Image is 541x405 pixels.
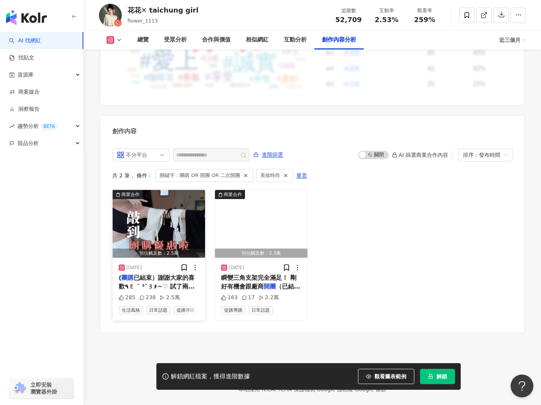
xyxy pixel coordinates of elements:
[358,369,414,384] button: 觀看圖表範例
[146,306,170,314] span: 日常話題
[221,294,238,301] div: 163
[202,35,231,45] div: 合作與價值
[296,169,307,182] button: 重置
[420,369,455,384] button: 解鎖
[229,265,244,271] div: [DATE]
[9,37,41,45] a: searchAI 找網紅
[18,66,33,83] span: 資源庫
[215,190,307,258] img: post-image
[126,265,142,271] div: [DATE]
[315,386,317,392] span: |
[414,16,435,24] span: 259%
[221,306,245,314] span: 促購導購
[224,191,242,198] div: 商業合作
[334,7,363,14] div: 追蹤數
[374,373,406,379] span: 觀看圖表範例
[499,34,526,46] div: 近三個月
[248,306,273,314] span: 日常話題
[119,306,143,314] span: 生活風格
[164,35,187,45] div: 受眾分析
[113,190,205,258] button: 商業合作預估觸及數：2.5萬
[264,283,276,290] mark: 開團
[410,7,439,14] div: 觀看率
[119,294,135,301] div: 285
[18,135,39,152] span: 競品分析
[9,105,40,113] a: 洞察報告
[40,123,58,130] div: BETA
[6,10,47,25] img: logo
[372,7,401,14] div: 互動率
[99,4,122,27] img: KOL Avatar
[112,127,137,136] div: 創作內容
[353,386,355,392] span: |
[355,386,386,392] a: Google 條款
[392,152,448,158] div: AI 篩選商業合作內容
[10,378,74,399] a: chrome extension立即安裝 瀏覽器外掛
[215,249,307,258] div: 預估觸及數：2.3萬
[284,35,307,45] div: 互動分析
[113,249,205,258] div: 預估觸及數：2.5萬
[259,294,279,301] div: 2.2萬
[139,294,156,301] div: 238
[119,274,194,298] span: 已結束）謝謝大家的喜歡٩꒰ ˘ ³˘꒱۶~♡ 試了兩個月才決定
[121,191,140,198] div: 商業合作
[9,88,40,96] a: 商案媒合
[463,149,501,161] div: 排序：發布時間
[253,148,283,161] button: 進階篩選
[113,190,205,258] img: post-image
[215,190,307,258] button: 商業合作預估觸及數：2.3萬
[137,35,149,45] div: 總覽
[317,386,353,392] a: Google 隱私權
[246,35,269,45] div: 相似網紅
[173,306,198,314] span: 促購導購
[30,381,57,395] span: 立即安裝 瀏覽器外掛
[112,169,512,182] div: 共 2 筆 ， 條件：
[12,382,27,394] img: chrome extension
[221,274,296,290] span: 瞬變三角支架完全滿足！ 剛好有機會跟廠商
[436,373,447,379] span: 解鎖
[260,171,280,180] span: 美妝時尚
[119,274,121,281] span: (
[242,294,255,301] div: 17
[262,149,283,161] span: 進階篩選
[375,16,398,24] span: 2.53%
[335,16,361,24] span: 52,709
[322,35,356,45] div: 創作內容分析
[159,294,180,301] div: 2.5萬
[127,18,158,24] span: flower_1113
[121,274,134,281] mark: 團購
[171,373,250,381] div: 解鎖網紅檔案，獲得進階數據
[18,118,58,135] span: 趨勢分析
[127,5,199,15] div: 花花✕ taichung girl
[126,149,151,161] div: 不分平台
[428,374,433,379] span: lock
[9,54,34,62] a: 找貼文
[9,124,14,129] span: rise
[160,171,240,180] span: 關鍵字：團購 OR 開團 OR 二次開團
[296,170,307,182] span: 重置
